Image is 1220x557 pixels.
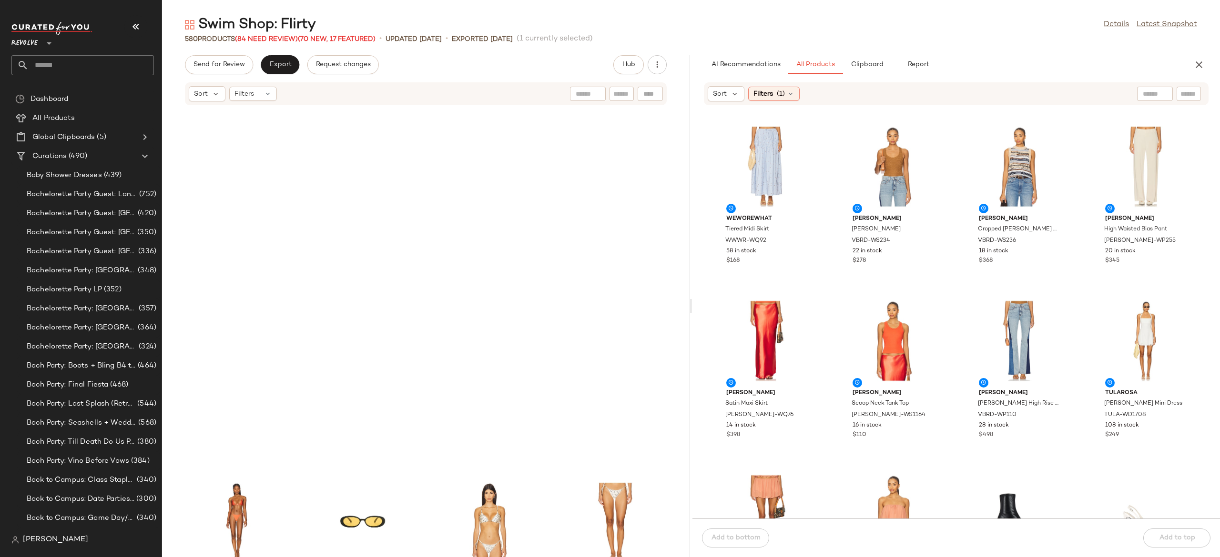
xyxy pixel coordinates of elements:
span: Bachelorette Party Guest: [GEOGRAPHIC_DATA] [27,227,135,238]
span: Curations [32,151,67,162]
span: (336) [136,246,156,257]
span: 16 in stock [853,421,882,430]
span: Dashboard [30,94,68,105]
span: (5) [95,132,106,143]
img: VBRD-WS234_V1.jpg [845,122,941,211]
span: Hub [622,61,635,69]
span: Back to Campus: Class Staples [27,475,135,486]
span: (380) [135,437,156,448]
span: 14 in stock [726,421,756,430]
img: svg%3e [15,94,25,104]
span: Back to Campus: Date Parties & Semi Formals [27,494,134,505]
p: updated [DATE] [386,34,442,44]
span: 20 in stock [1105,247,1136,256]
span: All Products [32,113,75,124]
span: Bach Party: Boots + Bling B4 the Ring [27,360,136,371]
span: Baby Shower Dresses [27,170,102,181]
img: VINCE-WQ76_V1.jpg [719,297,815,385]
img: VBRD-WP110_V1.jpg [971,297,1067,385]
img: VINCE-WS1164_V1.jpg [845,297,941,385]
span: (340) [135,513,156,524]
span: Bachelorette Party Guest: [GEOGRAPHIC_DATA] [27,246,136,257]
span: [PERSON_NAME] [1105,215,1186,223]
span: $110 [853,431,866,439]
span: Bachelorette Party: [GEOGRAPHIC_DATA] [27,322,136,333]
span: 58 in stock [726,247,756,256]
span: Tiered Midi Skirt [725,225,769,234]
span: WWWR-WQ92 [725,237,766,245]
span: (1) [777,89,785,99]
button: Request changes [307,55,379,74]
span: [PERSON_NAME]-WS1164 [852,411,925,419]
div: Products [185,34,376,44]
span: Satin Maxi Skirt [725,399,768,408]
span: Export [269,61,291,69]
span: (70 New, 17 Featured) [298,36,376,43]
span: [PERSON_NAME] [726,389,807,398]
span: Filters [753,89,773,99]
img: svg%3e [11,536,19,544]
span: Send for Review [193,61,245,69]
span: Sort [194,89,208,99]
span: $398 [726,431,740,439]
span: (568) [136,418,156,428]
button: Send for Review [185,55,253,74]
span: [PERSON_NAME] [979,389,1060,398]
span: [PERSON_NAME] Mini Dress [1104,399,1182,408]
span: Bachelorette Party: [GEOGRAPHIC_DATA] [27,341,137,352]
span: 18 in stock [979,247,1008,256]
span: Cropped [PERSON_NAME] Knit Tank [978,225,1059,234]
span: $498 [979,431,993,439]
span: [PERSON_NAME] [23,534,88,546]
span: [PERSON_NAME] [852,225,901,234]
span: $368 [979,257,993,265]
span: (348) [136,265,156,276]
span: Global Clipboards [32,132,95,143]
span: Bachelorette Party: [GEOGRAPHIC_DATA] [27,303,137,314]
span: Bachelorette Party LP [27,284,102,295]
img: WWWR-WQ92_V1.jpg [719,122,815,211]
span: (464) [136,360,156,371]
span: (490) [67,151,87,162]
img: svg%3e [185,20,194,30]
span: TULA-WD1708 [1104,411,1146,419]
span: Bachelorette Party Guest: Landing Page [27,189,137,200]
span: (352) [102,284,122,295]
span: [PERSON_NAME]-WQ76 [725,411,793,419]
span: VBRD-WS236 [978,237,1016,245]
span: (357) [137,303,156,314]
span: (468) [108,379,128,390]
span: Bach Party: Final Fiesta [27,379,108,390]
span: 22 in stock [853,247,882,256]
span: [PERSON_NAME] [853,215,934,223]
span: (350) [135,227,156,238]
span: [PERSON_NAME] [853,389,934,398]
span: VBRD-WP110 [978,411,1017,419]
span: AI Recommendations [711,61,781,69]
span: (1 currently selected) [517,33,593,45]
span: $345 [1105,257,1119,265]
img: cfy_white_logo.C9jOOHJF.svg [11,22,92,35]
span: Bach Party: Last Splash (Retro [GEOGRAPHIC_DATA]) [27,398,135,409]
span: Sort [713,89,727,99]
span: (752) [137,189,156,200]
img: VINCE-WP255_V1.jpg [1098,122,1194,211]
span: $168 [726,257,740,265]
span: 580 [185,36,198,43]
span: (420) [136,208,156,219]
span: [PERSON_NAME] [979,215,1060,223]
span: (544) [135,398,156,409]
span: Filters [234,89,254,99]
img: TULA-WD1708_V1.jpg [1098,297,1194,385]
span: • [446,33,448,45]
span: Clipboard [850,61,883,69]
span: All Products [796,61,835,69]
span: Bach Party: Vino Before Vows [27,456,129,467]
span: High Waisted Bias Pant [1104,225,1167,234]
span: 108 in stock [1105,421,1139,430]
span: $278 [853,257,866,265]
span: Bach Party: Seashells + Wedding Bells [27,418,136,428]
span: • [379,33,382,45]
span: Bachelorette Party Guest: [GEOGRAPHIC_DATA] [27,208,136,219]
button: Hub [613,55,644,74]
